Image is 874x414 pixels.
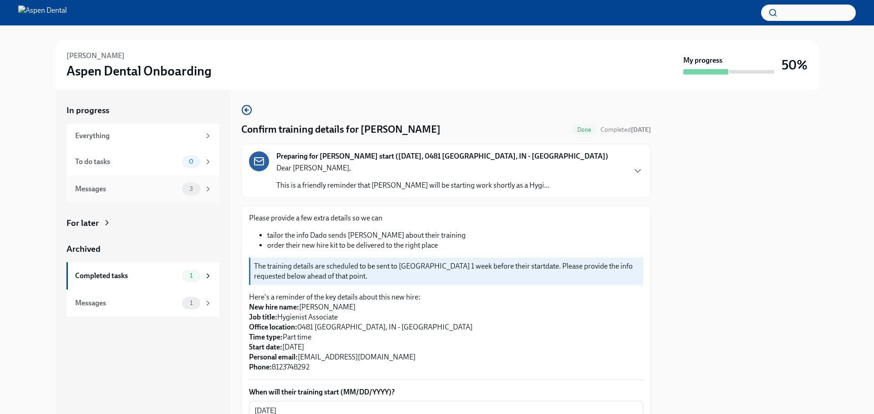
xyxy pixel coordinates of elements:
[249,333,283,341] strong: Time type:
[249,353,298,361] strong: Personal email:
[66,217,99,229] div: For later
[267,230,643,240] li: tailor the info Dado sends [PERSON_NAME] about their training
[184,299,198,306] span: 1
[276,163,549,173] p: Dear [PERSON_NAME],
[249,343,282,351] strong: Start date:
[66,51,125,61] h6: [PERSON_NAME]
[66,63,212,79] h3: Aspen Dental Onboarding
[66,105,219,116] a: In progress
[572,126,597,133] span: Done
[18,5,67,20] img: Aspen Dental
[184,185,198,192] span: 3
[249,313,277,321] strong: Job title:
[249,292,643,372] p: Here's a reminder of the key details about this new hire: [PERSON_NAME] Hygienist Associate 0481 ...
[631,126,651,134] strong: [DATE]
[183,158,199,165] span: 0
[75,131,200,141] div: Everything
[184,272,198,279] span: 1
[267,240,643,250] li: order their new hire kit to be delivered to the right place
[782,57,808,73] h3: 50%
[66,175,219,203] a: Messages3
[249,387,643,397] label: When will their training start (MM/DD/YYYY)?
[254,261,640,281] p: The training details are scheduled to be sent to [GEOGRAPHIC_DATA] 1 week before their startdate....
[600,125,651,134] span: September 26th, 2025 11:57
[66,217,219,229] a: For later
[249,213,643,223] p: Please provide a few extra details so we can
[683,55,722,65] strong: My progress
[75,157,178,167] div: To do tasks
[66,243,219,255] a: Archived
[75,298,178,308] div: Messages
[600,126,651,134] span: Completed
[241,123,441,136] h4: Confirm training details for [PERSON_NAME]
[75,271,178,281] div: Completed tasks
[276,180,549,190] p: This is a friendly reminder that [PERSON_NAME] will be starting work shortly as a Hygi...
[66,262,219,289] a: Completed tasks1
[249,363,272,371] strong: Phone:
[66,289,219,317] a: Messages1
[276,151,608,161] strong: Preparing for [PERSON_NAME] start ([DATE], 0481 [GEOGRAPHIC_DATA], IN - [GEOGRAPHIC_DATA])
[66,148,219,175] a: To do tasks0
[75,184,178,194] div: Messages
[66,124,219,148] a: Everything
[249,303,299,311] strong: New hire name:
[249,323,297,331] strong: Office location:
